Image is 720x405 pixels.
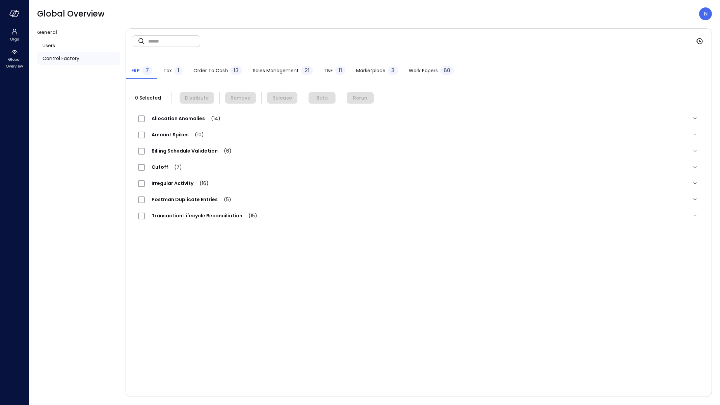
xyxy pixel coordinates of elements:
span: Postman Duplicate Entries [145,196,238,203]
span: 21 [304,66,310,74]
span: 7 [145,66,149,74]
span: General [37,29,57,36]
span: Billing Schedule Validation [145,147,238,154]
span: Allocation Anomalies [145,115,227,122]
span: Users [43,42,55,49]
span: 0 Selected [133,94,163,102]
div: Allocation Anomalies(14) [133,110,705,127]
span: Transaction Lifecycle Reconciliation [145,212,264,219]
div: Orgs [1,27,27,43]
span: Irregular Activity [145,180,215,187]
span: (7) [168,164,182,170]
div: Cutoff(7) [133,159,705,175]
span: ERP [131,67,140,74]
a: Users [37,39,120,52]
span: Marketplace [356,67,385,74]
span: (16) [193,180,209,187]
span: Control Factory [43,55,79,62]
div: Amount Spikes(10) [133,127,705,143]
span: (14) [205,115,220,122]
span: (15) [242,212,257,219]
span: Order to Cash [193,67,228,74]
span: Global Overview [4,56,25,70]
span: 3 [391,66,395,74]
p: N [704,10,708,18]
span: Work Papers [409,67,438,74]
span: (5) [218,196,231,203]
span: 11 [339,66,342,74]
div: Transaction Lifecycle Reconciliation(15) [133,208,705,224]
div: Global Overview [1,47,27,70]
span: 13 [234,66,239,74]
span: Tax [163,67,172,74]
span: Cutoff [145,164,189,170]
div: Noy Vadai [699,7,712,20]
span: Orgs [10,36,19,43]
span: T&E [324,67,333,74]
span: (10) [189,131,204,138]
span: Global Overview [37,8,105,19]
span: 1 [178,66,179,74]
span: Amount Spikes [145,131,211,138]
div: Billing Schedule Validation(6) [133,143,705,159]
span: 60 [444,66,450,74]
div: Irregular Activity(16) [133,175,705,191]
span: Sales Management [253,67,299,74]
a: Control Factory [37,52,120,65]
div: Postman Duplicate Entries(5) [133,191,705,208]
span: (6) [218,147,232,154]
